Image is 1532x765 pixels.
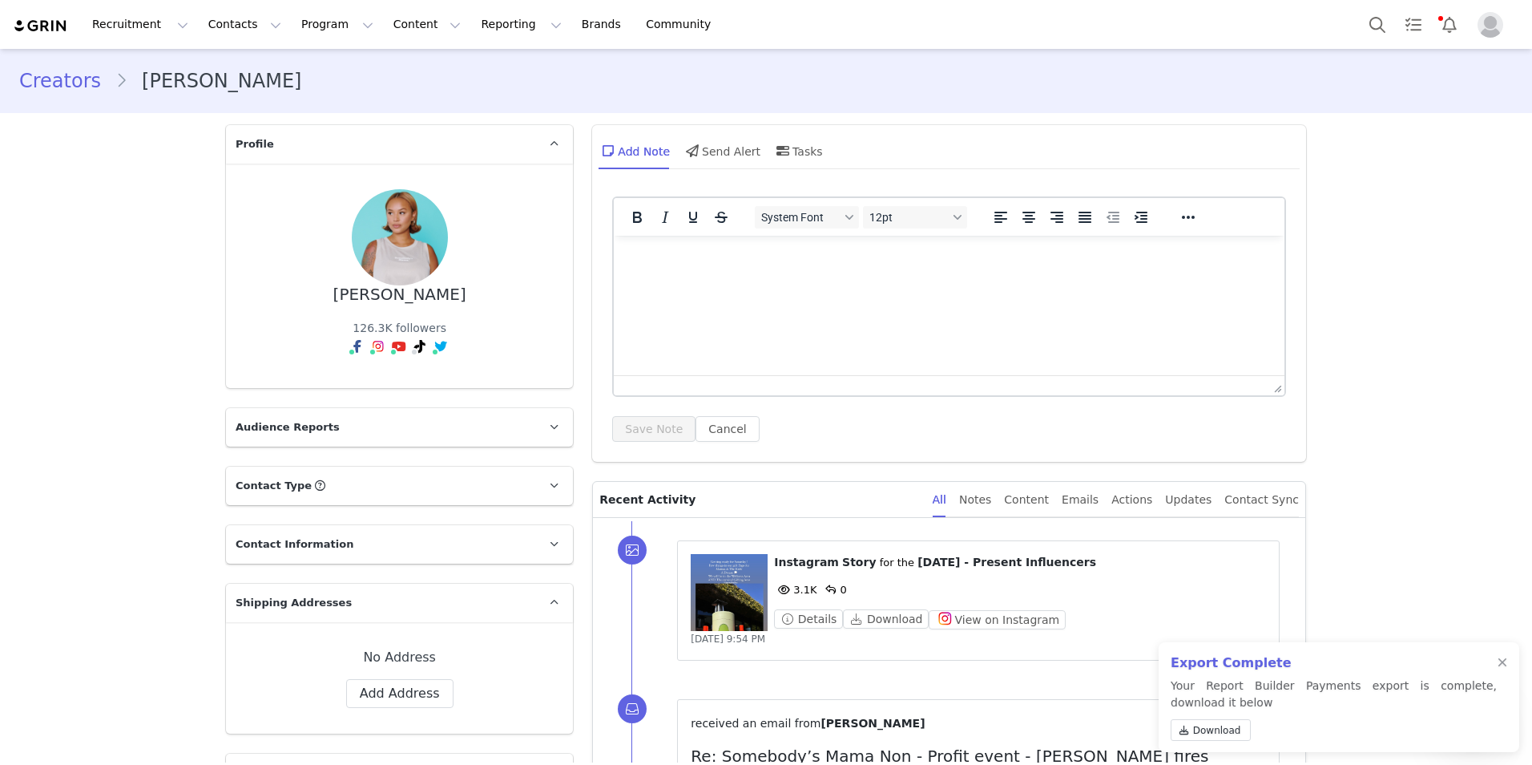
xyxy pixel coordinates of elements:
button: Cancel [695,416,759,442]
span: Audience Reports [236,419,340,435]
button: View on Instagram [929,610,1066,629]
div: 126.3K followers [348,320,452,337]
a: View on Instagram [929,613,1066,625]
span: Instagram [774,556,839,569]
button: Download [843,609,929,629]
a: Brands [572,6,635,42]
span: 3.1K [774,584,816,596]
button: Fonts [755,206,859,229]
div: Contact Sync [1224,482,1299,518]
img: grin logo [13,18,69,34]
span: Story [842,556,876,569]
button: Details [774,609,843,629]
span: System Font [761,211,840,224]
a: Tasks [1396,6,1431,42]
button: Font sizes [863,206,967,229]
div: No Address [252,648,547,667]
button: Bold [623,206,651,229]
a: Community [636,6,728,42]
p: Your Report Builder Payments export is complete, download it below [1171,678,1497,747]
span: Contact Type [236,478,312,494]
span: Contact Information [236,536,353,552]
button: Underline [679,206,707,229]
button: Justify [1071,206,1099,229]
span: 0 [821,584,847,596]
span: received an email from [691,717,820,730]
button: Contacts [199,6,291,42]
button: Program [292,6,383,42]
button: Align center [1015,206,1042,229]
button: Content [384,6,471,42]
button: Reporting [471,6,570,42]
div: Tasks [773,132,823,170]
button: Align right [1043,206,1070,229]
a: Download [1171,719,1251,741]
div: Emails [1062,482,1099,518]
div: Content [1004,482,1049,518]
span: 12pt [869,211,948,224]
button: Notifications [1432,6,1467,42]
button: Profile [1468,12,1519,38]
button: Increase indent [1127,206,1155,229]
span: Shipping Addresses [236,595,352,611]
div: Notes [959,482,991,518]
div: Actions [1111,482,1152,518]
iframe: Rich Text Area [614,236,1284,375]
span: [DATE] 9:54 PM [691,633,765,645]
button: Add Address [346,679,454,708]
span: [PERSON_NAME] [820,717,925,730]
button: Recruitment [83,6,198,42]
button: Align left [987,206,1014,229]
div: All [933,482,946,518]
button: Search [1360,6,1395,42]
button: Strikethrough [708,206,735,229]
h2: Export Complete [1171,654,1497,673]
a: Creators [19,67,115,95]
img: 5d549156-309a-4d74-bf73-311e2b16ef69.jpg [352,189,448,285]
img: instagram.svg [372,340,385,353]
p: ⁨ ⁩ ⁨ ⁩ for the ⁨ ⁩ [774,554,1266,571]
span: [DATE] - Present Influencers [917,556,1096,569]
button: Save Note [612,416,695,442]
div: Press the Up and Down arrow keys to resize the editor. [1268,376,1284,395]
span: Download [1193,723,1241,738]
img: placeholder-profile.jpg [1478,12,1503,38]
div: Add Note [599,132,670,170]
button: Reveal or hide additional toolbar items [1175,206,1202,229]
button: Decrease indent [1099,206,1127,229]
div: [PERSON_NAME] [333,285,466,304]
span: Profile [236,136,274,152]
div: Send Alert [683,132,760,170]
p: Recent Activity [599,482,919,517]
button: Italic [651,206,679,229]
div: Updates [1165,482,1211,518]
